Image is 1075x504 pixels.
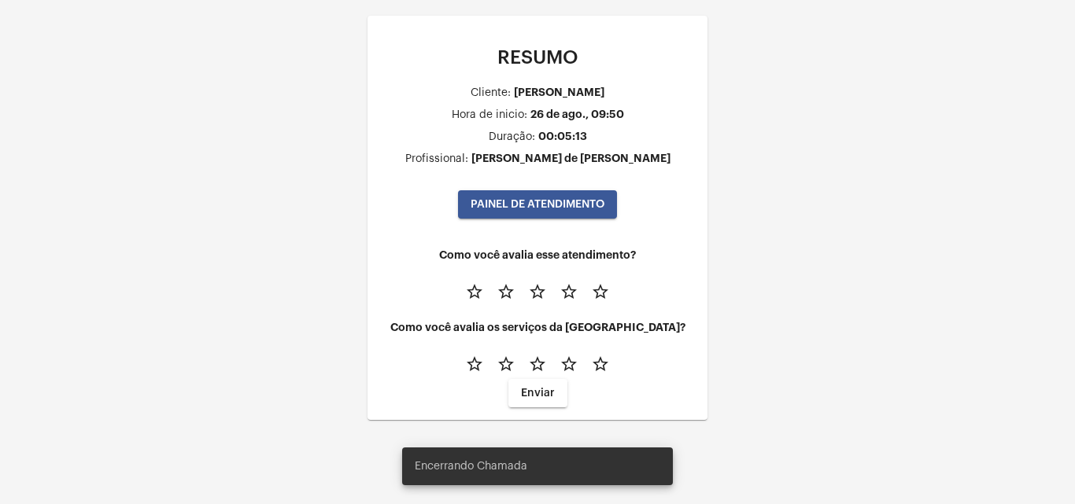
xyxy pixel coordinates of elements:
mat-icon: star_border [560,355,578,373]
h4: Como você avalia os serviços da [GEOGRAPHIC_DATA]? [380,322,695,333]
div: [PERSON_NAME] de [PERSON_NAME] [471,153,670,164]
span: PAINEL DE ATENDIMENTO [471,199,604,210]
h4: Como você avalia esse atendimento? [380,249,695,261]
button: PAINEL DE ATENDIMENTO [458,190,617,219]
span: Encerrando Chamada [415,458,527,474]
mat-icon: star_border [497,355,515,373]
mat-icon: star_border [528,355,547,373]
mat-icon: star_border [560,282,578,301]
div: Hora de inicio: [452,109,527,121]
div: 26 de ago., 09:50 [530,109,624,120]
div: Cliente: [471,87,511,99]
mat-icon: star_border [497,282,515,301]
mat-icon: star_border [528,282,547,301]
div: 00:05:13 [538,131,587,142]
div: [PERSON_NAME] [514,86,604,98]
mat-icon: star_border [591,282,610,301]
mat-icon: star_border [591,355,610,373]
span: Enviar [521,388,555,399]
p: RESUMO [380,47,695,68]
mat-icon: star_border [465,282,484,301]
div: Duração: [489,131,535,143]
button: Enviar [508,379,567,407]
mat-icon: star_border [465,355,484,373]
div: Profissional: [405,153,468,165]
